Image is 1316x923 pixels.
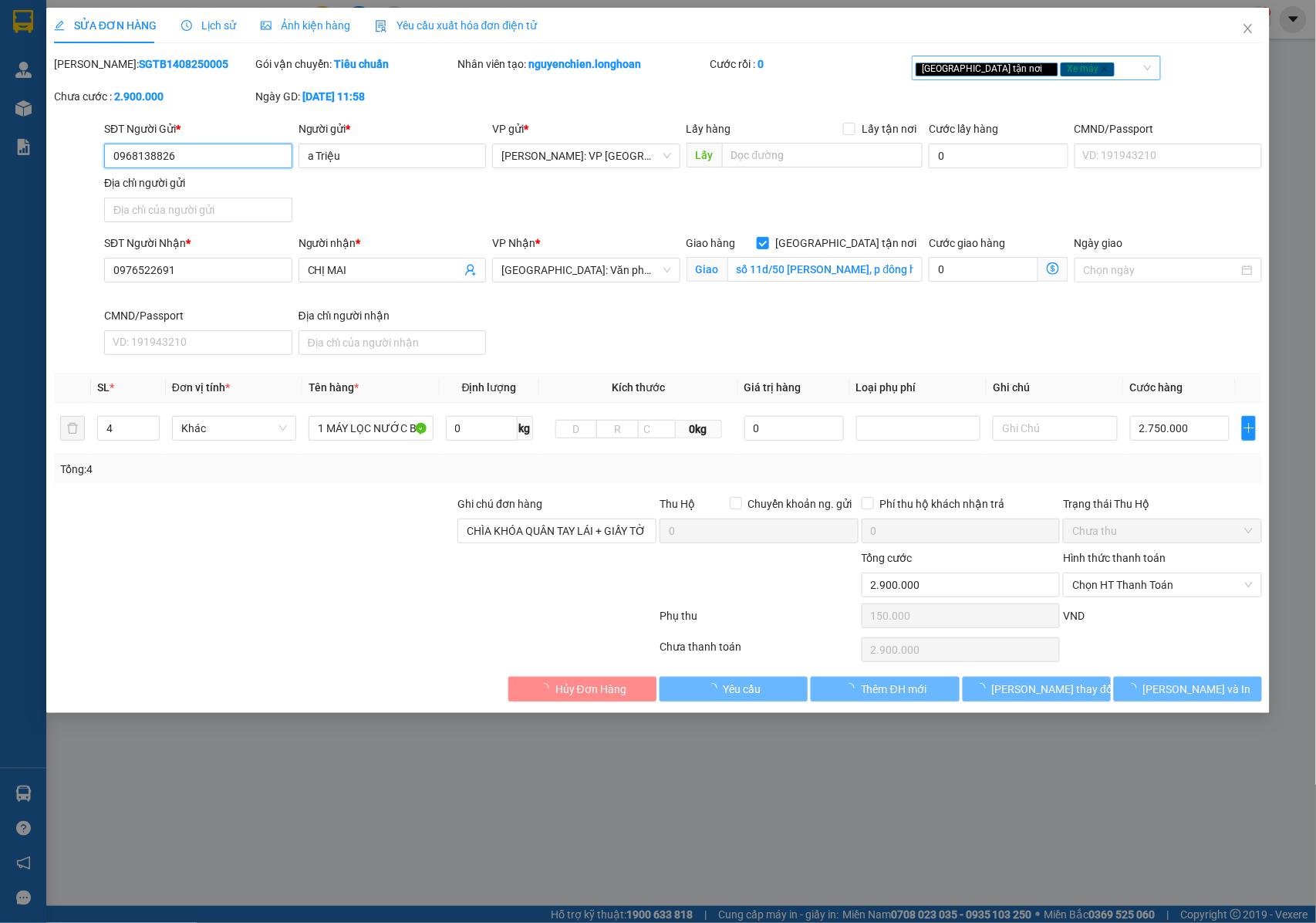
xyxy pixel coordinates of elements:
div: [PERSON_NAME]: [54,56,253,73]
div: Địa chỉ người nhận [299,307,487,324]
span: VP Nhận [492,237,535,249]
span: Ảnh kiện hàng [261,19,350,32]
span: Xe máy [1061,63,1115,76]
input: R [596,420,638,438]
span: SỬA ĐƠN HÀNG [54,19,157,32]
button: plus [1242,416,1257,441]
label: Ghi chú đơn hàng [457,498,542,510]
span: SL [97,381,110,394]
span: close [1044,65,1052,73]
img: icon [375,20,387,32]
span: clock-circle [181,20,192,31]
button: Hủy Đơn Hàng [508,677,656,702]
label: Ngày giao [1075,237,1123,249]
span: Lấy tận nơi [855,120,923,137]
span: Chọn HT Thanh Toán [1072,573,1253,597]
span: loading [538,683,555,694]
button: delete [60,416,85,441]
div: VP gửi [492,120,680,137]
input: Cước giao hàng [929,257,1038,282]
span: Hủy Đơn Hàng [555,681,626,698]
div: CMND/Passport [1075,120,1263,137]
div: CMND/Passport [104,307,292,324]
div: SĐT Người Nhận [104,235,292,252]
input: Ngày giao [1084,262,1240,279]
span: Đơn vị tính [172,381,230,394]
div: Cước rồi : [710,56,909,73]
input: VD: Bàn, Ghế [309,416,433,441]
div: SĐT Người Gửi [104,120,292,137]
span: Thu Hộ [660,498,695,510]
span: loading [844,683,861,694]
b: 0 [758,58,764,70]
input: Cước lấy hàng [929,144,1068,168]
span: Lịch sử [181,19,236,32]
div: Trạng thái Thu Hộ [1063,495,1262,512]
input: Địa chỉ của người gửi [104,198,292,222]
div: Ngày GD: [255,88,454,105]
span: user-add [464,264,477,276]
input: Ghi chú đơn hàng [457,519,656,543]
span: Tổng cước [862,552,913,564]
span: Thêm ĐH mới [861,681,926,698]
div: Người gửi [299,120,487,137]
span: Tên hàng [309,381,359,394]
span: Chuyển khoản ng. gửi [742,495,859,512]
span: [GEOGRAPHIC_DATA] tận nơi [769,235,923,252]
span: close [1242,22,1254,35]
span: 0kg [676,420,722,438]
th: Loại phụ phí [850,373,987,403]
span: loading [975,683,992,694]
span: dollar-circle [1047,262,1059,275]
div: Chưa cước : [54,88,253,105]
div: Địa chỉ người gửi [104,174,292,191]
span: Hồ Chí Minh: VP Quận Tân Bình [501,144,671,167]
span: kg [518,416,533,441]
span: Định lượng [462,381,517,394]
input: Dọc đường [722,143,923,167]
span: VND [1063,610,1085,622]
input: D [555,420,597,438]
span: Yêu cầu [724,681,761,698]
span: edit [54,20,65,31]
input: C [638,420,676,438]
b: nguyenchien.longhoan [528,58,641,70]
div: Phụ thu [658,607,860,634]
span: Yêu cầu xuất hóa đơn điện tử [375,19,538,32]
span: Lấy [687,143,722,167]
span: plus [1243,422,1256,434]
div: Tổng: 4 [60,461,508,478]
span: [PERSON_NAME] thay đổi [992,681,1115,698]
div: Người nhận [299,235,487,252]
b: SGTB1408250005 [139,58,228,70]
label: Cước lấy hàng [929,123,998,135]
span: Hải Phòng: Văn phòng Bến xe Thượng Lý [501,259,671,282]
span: Giá trị hàng [744,381,801,394]
button: [PERSON_NAME] thay đổi [963,677,1111,702]
button: Close [1227,8,1270,51]
b: [DATE] 11:58 [302,90,365,103]
label: Cước giao hàng [929,237,1005,249]
input: Giao tận nơi [727,257,923,282]
div: Nhân viên tạo: [457,56,707,73]
span: loading [1126,683,1143,694]
span: Chưa thu [1072,519,1253,543]
input: Địa chỉ của người nhận [299,330,487,355]
div: Gói vận chuyển: [255,56,454,73]
label: Hình thức thanh toán [1063,552,1166,564]
span: Kích thước [612,381,665,394]
div: Chưa thanh toán [658,638,860,665]
span: Khác [181,417,287,440]
span: Giao hàng [687,237,736,249]
span: Phí thu hộ khách nhận trả [874,495,1011,512]
span: loading [707,683,724,694]
span: Lấy hàng [687,123,731,135]
span: [GEOGRAPHIC_DATA] tận nơi [916,63,1058,76]
span: Giao [687,257,727,282]
b: Tiêu chuẩn [334,58,389,70]
button: Yêu cầu [660,677,808,702]
span: Cước hàng [1130,381,1183,394]
span: [PERSON_NAME] và In [1143,681,1251,698]
span: picture [261,20,272,31]
b: 2.900.000 [114,90,164,103]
